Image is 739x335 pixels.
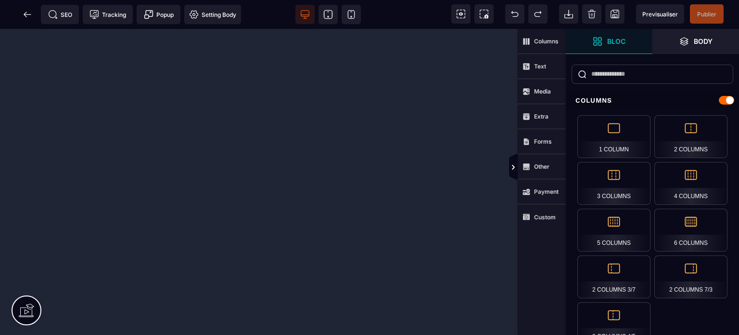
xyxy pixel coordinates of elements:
span: Popup [144,10,174,19]
strong: Text [534,63,546,70]
div: 5 Columns [577,209,650,252]
strong: Other [534,163,549,170]
div: 1 Column [577,115,650,158]
div: 2 Columns 3/7 [577,255,650,298]
span: Setting Body [189,10,236,19]
div: 6 Columns [654,209,727,252]
span: Publier [697,11,716,18]
strong: Forms [534,138,552,145]
strong: Columns [534,38,559,45]
strong: Extra [534,113,548,120]
span: Previsualiser [642,11,678,18]
strong: Custom [534,214,556,221]
strong: Payment [534,188,559,195]
span: Open Layer Manager [652,29,739,54]
span: Tracking [89,10,126,19]
span: Screenshot [474,4,494,24]
div: 3 Columns [577,162,650,205]
span: Preview [636,4,684,24]
strong: Body [694,38,713,45]
span: SEO [48,10,72,19]
span: View components [451,4,471,24]
strong: Bloc [607,38,625,45]
strong: Media [534,88,551,95]
div: 2 Columns 7/3 [654,255,727,298]
span: Open Blocks [566,29,652,54]
div: Columns [566,92,739,109]
div: 2 Columns [654,115,727,158]
div: 4 Columns [654,162,727,205]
